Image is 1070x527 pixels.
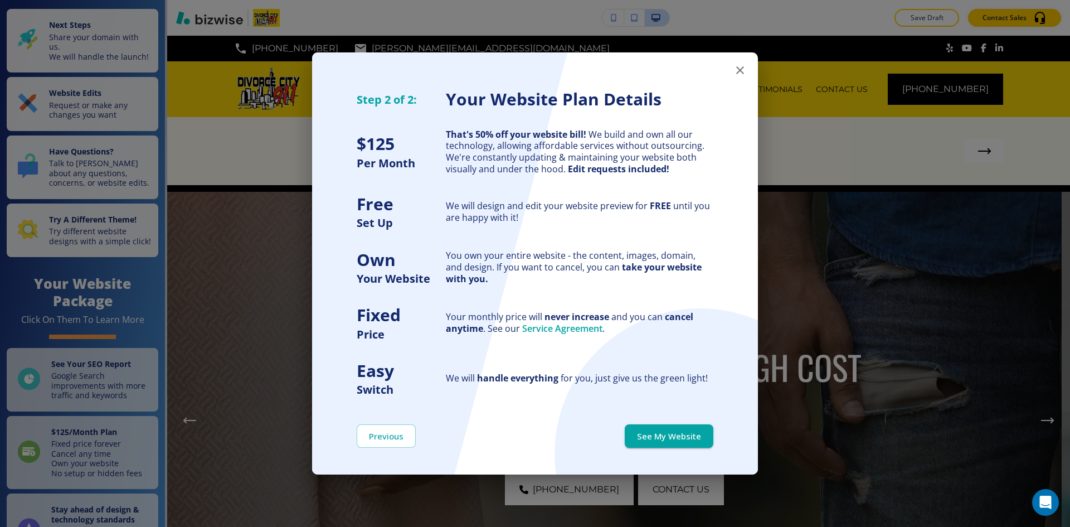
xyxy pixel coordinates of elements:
[357,156,446,171] h5: Per Month
[357,92,446,107] h5: Step 2 of 2:
[446,200,713,224] div: We will design and edit your website preview for until you are happy with it!
[446,261,702,285] strong: take your website with you.
[357,248,396,271] strong: Own
[357,215,446,230] h5: Set Up
[568,163,669,175] strong: Edit requests included!
[357,192,393,215] strong: Free
[446,88,713,111] h3: Your Website Plan Details
[357,382,446,397] h5: Switch
[357,327,446,342] h5: Price
[650,200,671,212] strong: FREE
[357,424,416,448] button: Previous
[522,322,602,335] a: Service Agreement
[477,372,558,384] strong: handle everything
[446,128,586,141] strong: That's 50% off your website bill!
[357,359,394,382] strong: Easy
[446,311,713,335] div: Your monthly price will and you can . See our .
[446,311,693,335] strong: cancel anytime
[357,303,401,326] strong: Fixed
[1032,489,1059,516] div: Open Intercom Messenger
[446,373,713,384] div: We will for you, just give us the green light!
[357,271,446,286] h5: Your Website
[544,311,609,323] strong: never increase
[446,250,713,284] div: You own your entire website - the content, images, domain, and design. If you want to cancel, you...
[446,129,713,175] div: We build and own all our technology, allowing affordable services without outsourcing. We're cons...
[357,132,395,155] strong: $ 125
[625,424,713,448] button: See My Website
